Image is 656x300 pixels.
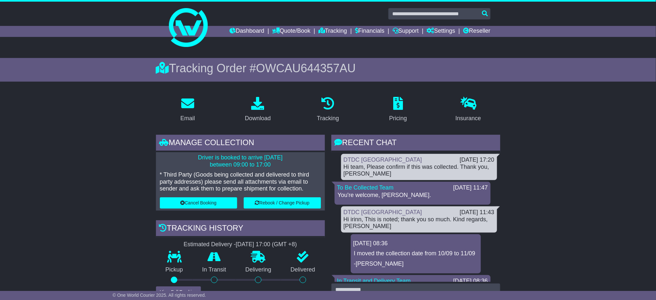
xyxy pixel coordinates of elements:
div: Manage collection [156,135,325,152]
a: To Be Collected Team [337,184,394,191]
div: [DATE] 08:36 [353,240,478,247]
div: Tracking history [156,220,325,238]
div: Tracking Order # [156,61,500,75]
p: -[PERSON_NAME] [354,260,478,268]
p: * Third Party (Goods being collected and delivered to third party addresses) please send all atta... [160,171,321,192]
a: DTDC [GEOGRAPHIC_DATA] [344,209,422,215]
p: Delivered [281,266,325,273]
button: Rebook / Change Pickup [244,197,321,209]
a: Reseller [463,26,490,37]
p: In Transit [193,266,236,273]
button: View Full Tracking [156,286,201,298]
a: DTDC [GEOGRAPHIC_DATA] [344,156,422,163]
a: Pricing [385,95,411,125]
div: Insurance [456,114,481,123]
p: I moved the collection date from 10/09 to 11/09 [354,250,478,257]
div: Email [180,114,195,123]
a: In Transit and Delivery Team [337,278,411,284]
a: Tracking [313,95,343,125]
a: Settings [427,26,455,37]
div: Hi team, Please confirm if this was collected. Thank you, [PERSON_NAME] [344,164,495,178]
div: [DATE] 11:47 [453,184,488,191]
span: © One World Courier 2025. All rights reserved. [113,293,206,298]
div: Hi irinn, This is noted; thank you so much. Kind regards, [PERSON_NAME] [344,216,495,230]
a: Quote/Book [272,26,310,37]
a: Financials [355,26,384,37]
div: [DATE] 11:43 [460,209,495,216]
div: RECENT CHAT [331,135,500,152]
a: Download [241,95,275,125]
a: Support [393,26,419,37]
div: Download [245,114,271,123]
span: OWCAU644357AU [256,62,356,75]
a: Email [176,95,199,125]
div: [DATE] 08:36 [453,278,488,285]
p: You're welcome, [PERSON_NAME]. [338,192,487,199]
div: Pricing [389,114,407,123]
div: [DATE] 17:00 (GMT +8) [236,241,297,248]
div: [DATE] 17:20 [460,156,495,164]
div: Tracking [317,114,339,123]
button: Cancel Booking [160,197,237,209]
p: Driver is booked to arrive [DATE] between 09:00 to 17:00 [160,154,321,168]
a: Tracking [318,26,347,37]
div: Estimated Delivery - [156,241,325,248]
p: Pickup [156,266,193,273]
a: Dashboard [230,26,264,37]
p: Delivering [236,266,281,273]
a: Insurance [451,95,485,125]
